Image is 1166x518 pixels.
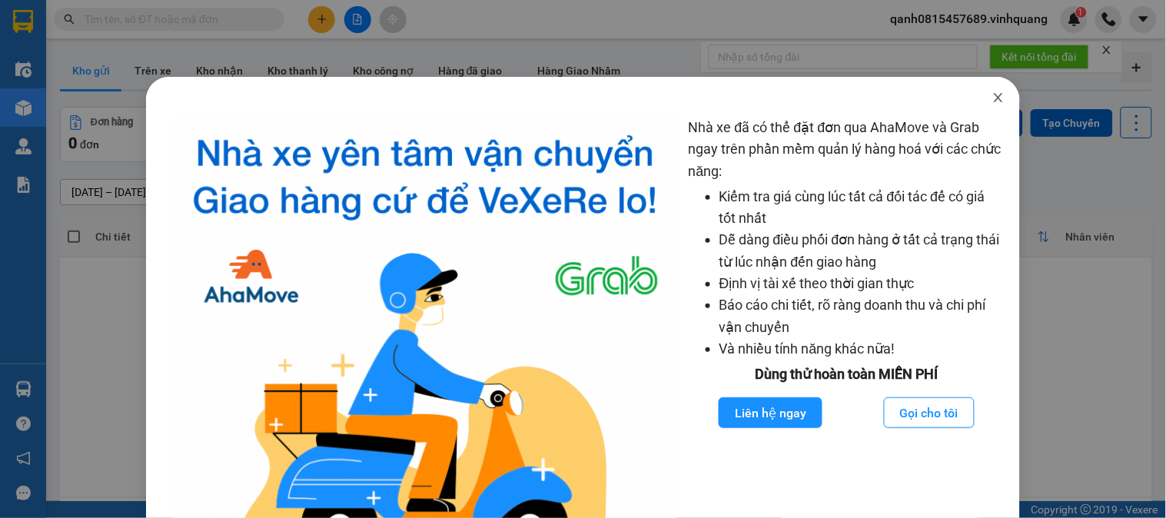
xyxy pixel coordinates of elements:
button: Liên hệ ngay [719,397,822,428]
li: Dễ dàng điều phối đơn hàng ở tất cả trạng thái từ lúc nhận đến giao hàng [719,229,1005,273]
div: Dùng thử hoàn toàn MIỄN PHÍ [689,364,1005,385]
span: close [992,91,1005,104]
li: Và nhiều tính năng khác nữa! [719,338,1005,360]
li: Kiểm tra giá cùng lúc tất cả đối tác để có giá tốt nhất [719,186,1005,230]
li: Báo cáo chi tiết, rõ ràng doanh thu và chi phí vận chuyển [719,294,1005,338]
span: Liên hệ ngay [735,403,806,423]
button: Close [977,77,1020,120]
li: Định vị tài xế theo thời gian thực [719,273,1005,294]
span: Gọi cho tôi [900,403,958,423]
button: Gọi cho tôi [884,397,975,428]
